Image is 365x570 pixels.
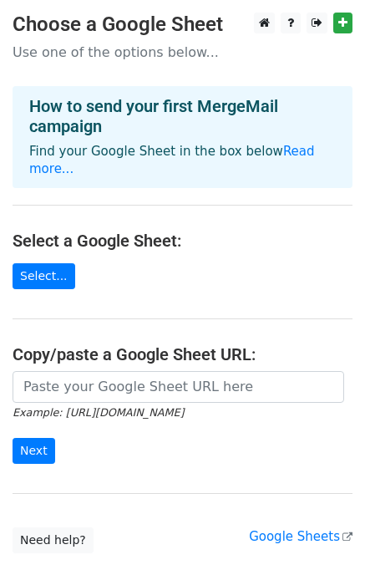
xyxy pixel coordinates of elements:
a: Read more... [29,144,315,176]
h3: Choose a Google Sheet [13,13,352,37]
h4: Copy/paste a Google Sheet URL: [13,344,352,364]
input: Next [13,438,55,464]
input: Paste your Google Sheet URL here [13,371,344,403]
small: Example: [URL][DOMAIN_NAME] [13,406,184,419]
h4: Select a Google Sheet: [13,231,352,251]
p: Find your Google Sheet in the box below [29,143,336,178]
a: Google Sheets [249,529,352,544]
p: Use one of the options below... [13,43,352,61]
h4: How to send your first MergeMail campaign [29,96,336,136]
a: Need help? [13,527,94,553]
a: Select... [13,263,75,289]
